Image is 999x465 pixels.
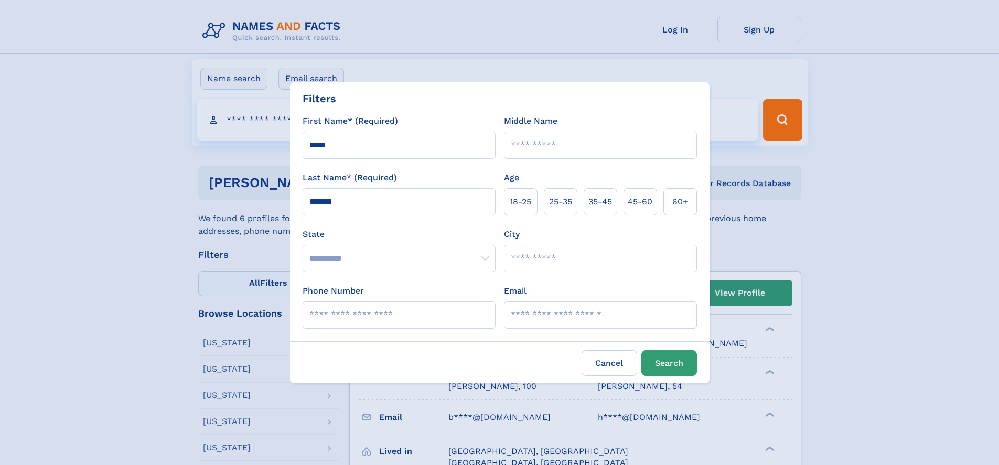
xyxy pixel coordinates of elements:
span: 45‑60 [628,196,652,208]
label: Email [504,285,527,297]
label: Phone Number [303,285,364,297]
label: Cancel [582,350,637,376]
label: Age [504,171,519,184]
span: 25‑35 [549,196,572,208]
button: Search [641,350,697,376]
label: Last Name* (Required) [303,171,397,184]
label: City [504,228,520,241]
div: Filters [303,91,336,106]
label: Middle Name [504,115,557,127]
label: State [303,228,496,241]
span: 60+ [672,196,688,208]
label: First Name* (Required) [303,115,398,127]
span: 18‑25 [510,196,531,208]
span: 35‑45 [588,196,612,208]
